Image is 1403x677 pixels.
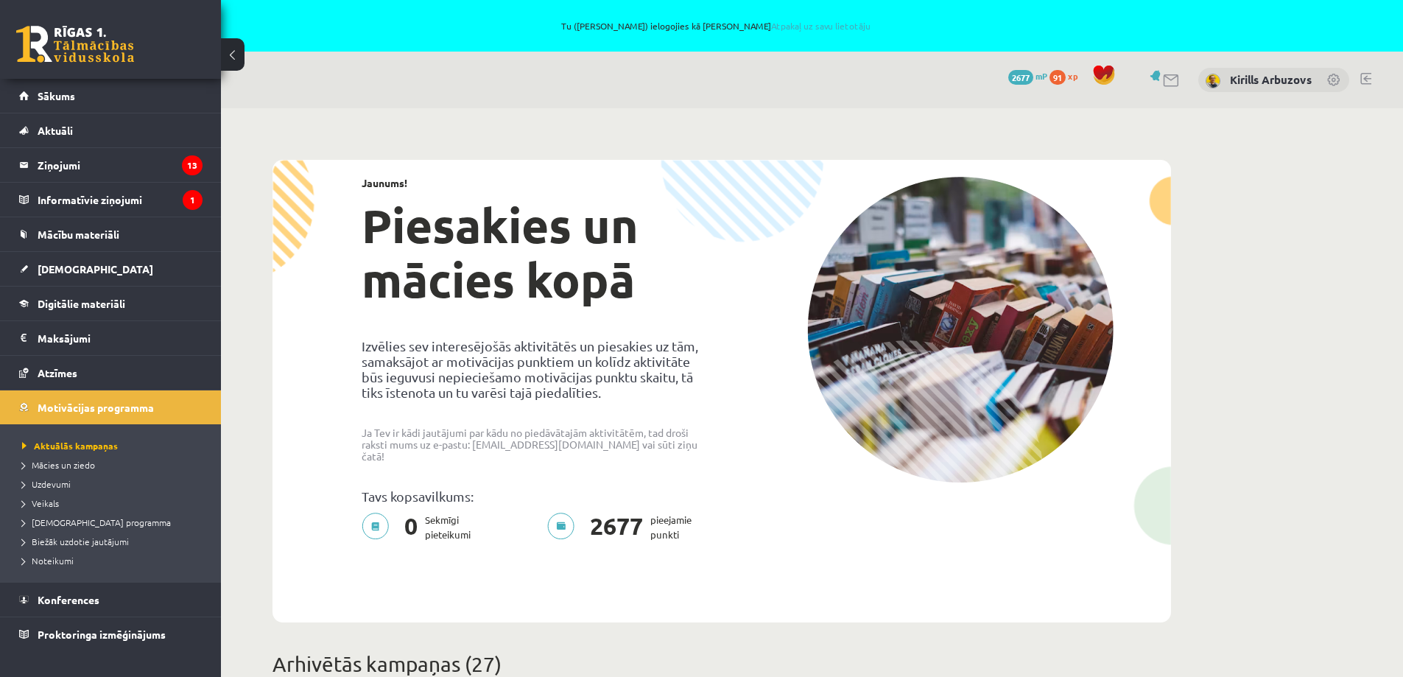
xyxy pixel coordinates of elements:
span: Veikals [22,497,59,509]
a: Digitālie materiāli [19,287,203,320]
legend: Maksājumi [38,321,203,355]
a: 91 xp [1049,70,1085,82]
a: Sākums [19,79,203,113]
a: Noteikumi [22,554,206,567]
span: [DEMOGRAPHIC_DATA] programma [22,516,171,528]
span: Aktuāli [38,124,73,137]
p: Izvēlies sev interesējošās aktivitātēs un piesakies uz tām, samaksājot ar motivācijas punktiem un... [362,338,711,400]
span: [DEMOGRAPHIC_DATA] [38,262,153,276]
span: Mācību materiāli [38,228,119,241]
a: Biežāk uzdotie jautājumi [22,535,206,548]
legend: Ziņojumi [38,148,203,182]
a: Mācību materiāli [19,217,203,251]
span: Atzīmes [38,366,77,379]
img: campaign-image-1c4f3b39ab1f89d1fca25a8facaab35ebc8e40cf20aedba61fd73fb4233361ac.png [807,177,1114,483]
span: Tu ([PERSON_NAME]) ielogojies kā [PERSON_NAME] [169,21,1263,30]
span: mP [1035,70,1047,82]
span: 2677 [583,513,650,542]
a: Mācies un ziedo [22,458,206,471]
span: Motivācijas programma [38,401,154,414]
span: Biežāk uzdotie jautājumi [22,536,129,547]
a: Informatīvie ziņojumi1 [19,183,203,217]
a: Konferences [19,583,203,617]
i: 13 [182,155,203,175]
p: Ja Tev ir kādi jautājumi par kādu no piedāvātajām aktivitātēm, tad droši raksti mums uz e-pastu: ... [362,427,711,462]
span: Digitālie materiāli [38,297,125,310]
span: Aktuālās kampaņas [22,440,118,452]
a: 2677 mP [1008,70,1047,82]
a: [DEMOGRAPHIC_DATA] programma [22,516,206,529]
p: Tavs kopsavilkums: [362,488,711,504]
a: Aktuāli [19,113,203,147]
span: Sākums [38,89,75,102]
a: Kirills Arbuzovs [1230,72,1312,87]
i: 1 [183,190,203,210]
a: Atpakaļ uz savu lietotāju [771,20,871,32]
a: Motivācijas programma [19,390,203,424]
span: Konferences [38,593,99,606]
a: Ziņojumi13 [19,148,203,182]
a: Rīgas 1. Tālmācības vidusskola [16,26,134,63]
span: Mācies un ziedo [22,459,95,471]
a: Proktoringa izmēģinājums [19,617,203,651]
img: Kirills Arbuzovs [1206,74,1220,88]
a: Veikals [22,497,206,510]
span: Proktoringa izmēģinājums [38,628,166,641]
legend: Informatīvie ziņojumi [38,183,203,217]
a: Maksājumi [19,321,203,355]
span: Uzdevumi [22,478,71,490]
span: Noteikumi [22,555,74,566]
a: [DEMOGRAPHIC_DATA] [19,252,203,286]
span: 0 [397,513,425,542]
a: Aktuālās kampaņas [22,439,206,452]
p: pieejamie punkti [547,513,700,542]
span: xp [1068,70,1077,82]
strong: Jaunums! [362,176,407,189]
a: Atzīmes [19,356,203,390]
span: 2677 [1008,70,1033,85]
h1: Piesakies un mācies kopā [362,198,711,307]
span: 91 [1049,70,1066,85]
a: Uzdevumi [22,477,206,491]
p: Sekmīgi pieteikumi [362,513,479,542]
